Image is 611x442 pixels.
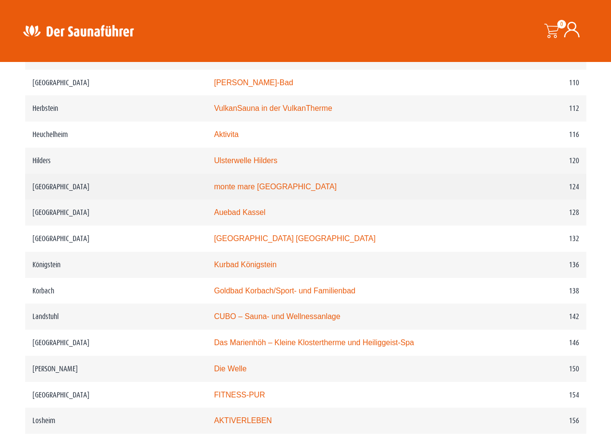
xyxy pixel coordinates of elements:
td: [GEOGRAPHIC_DATA] [25,199,207,226]
a: Goldbad Korbach/Sport- und Familienbad [214,287,355,295]
a: Die Welle [214,365,246,373]
td: Korbach [25,278,207,304]
td: [GEOGRAPHIC_DATA] [25,226,207,252]
a: [GEOGRAPHIC_DATA] [GEOGRAPHIC_DATA] [214,234,375,243]
td: 156 [479,408,586,434]
td: 112 [479,95,586,122]
td: [GEOGRAPHIC_DATA] [25,330,207,356]
td: Königstein [25,252,207,278]
td: 124 [479,174,586,200]
a: Ulsterwelle Hilders [214,156,277,165]
a: FITNESS-PUR [214,391,265,399]
td: 132 [479,226,586,252]
td: 138 [479,278,586,304]
td: [GEOGRAPHIC_DATA] [25,174,207,200]
td: 136 [479,252,586,278]
td: 150 [479,356,586,382]
a: VulkanSauna in der VulkanTherme [214,104,332,112]
a: Kurbad Königstein [214,260,276,269]
a: AKTIVERLEBEN [214,416,272,425]
span: 0 [557,20,566,29]
td: [GEOGRAPHIC_DATA] [25,70,207,96]
td: [GEOGRAPHIC_DATA] [25,382,207,408]
td: 120 [479,148,586,174]
td: Herbstein [25,95,207,122]
a: Das Marienhöh – Kleine Klostertherme und Heiliggeist-Spa [214,338,414,347]
td: Landstuhl [25,304,207,330]
a: CUBO – Sauna- und Wellnessanlage [214,312,340,320]
td: 128 [479,199,586,226]
a: monte mare [GEOGRAPHIC_DATA] [214,183,337,191]
td: Heuchelheim [25,122,207,148]
td: 110 [479,70,586,96]
td: 142 [479,304,586,330]
td: Hilders [25,148,207,174]
td: Losheim [25,408,207,434]
a: [PERSON_NAME]-Bad [214,78,293,87]
td: 146 [479,330,586,356]
a: Auebad Kassel [214,208,265,216]
a: Aktivita [214,130,238,138]
td: [PERSON_NAME] [25,356,207,382]
td: 116 [479,122,586,148]
td: 154 [479,382,586,408]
